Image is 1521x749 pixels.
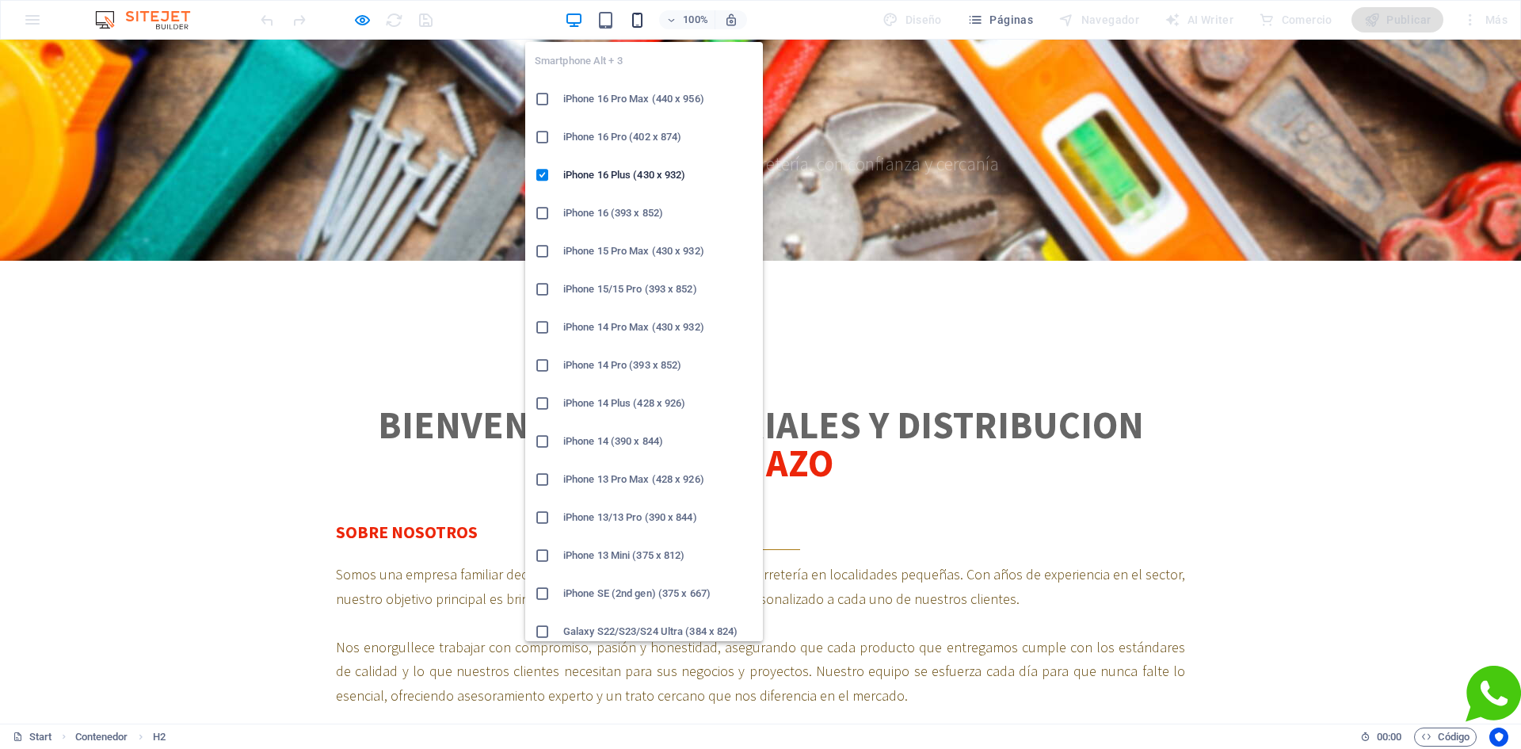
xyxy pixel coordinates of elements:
h6: iPhone 14 Pro Max (430 x 932) [563,318,753,337]
h6: iPhone 13/13 Pro (390 x 844) [563,508,753,527]
h6: iPhone 16 Pro (402 x 874) [563,128,753,147]
span: el mazo [688,399,833,447]
h6: 100% [683,10,708,29]
a: Haz clic para cancelar la selección y doble clic para abrir páginas [13,728,52,747]
h6: iPhone SE (2nd gen) (375 x 667) [563,584,753,603]
h6: iPhone 16 Plus (430 x 932) [563,166,753,185]
button: Páginas [961,7,1039,32]
span: Nos enorgullece trabajar con compromiso, pasión y honestidad, asegurando que cada producto que en... [336,598,1185,665]
span: Código [1421,728,1470,747]
h6: Tiempo de la sesión [1360,728,1402,747]
button: Código [1414,728,1477,747]
h6: iPhone 16 Pro Max (440 x 956) [563,90,753,109]
nav: breadcrumb [75,728,166,747]
h6: iPhone 13 Pro Max (428 x 926) [563,470,753,489]
h2: Bienvenidos a materiales y distribucion [336,366,1185,442]
h6: iPhone 15/15 Pro (393 x 852) [563,280,753,299]
button: Usercentrics [1489,728,1508,747]
span: Haz clic para seleccionar y doble clic para editar [75,728,128,747]
span: Páginas [967,12,1033,28]
h6: iPhone 14 Pro (393 x 852) [563,356,753,375]
a: WhatsApp [1466,670,1521,686]
h6: iPhone 16 (393 x 852) [563,204,753,223]
button: 100% [659,10,715,29]
span: 00 00 [1377,728,1401,747]
img: Editor Logo [91,10,210,29]
h6: iPhone 13 Mini (375 x 812) [563,546,753,565]
span: Haz clic para seleccionar y doble clic para editar [153,728,166,747]
span: Llevamos los materiales a tu ferretería, con confianza y cercanía [523,112,999,136]
span: : [1388,731,1390,743]
h6: iPhone 15 Pro Max (430 x 932) [563,242,753,261]
h6: Galaxy S22/S23/S24 Ultra (384 x 824) [563,622,753,641]
div: Diseño (Ctrl+Alt+Y) [876,7,948,32]
h6: iPhone 14 (390 x 844) [563,432,753,451]
i: Al redimensionar, ajustar el nivel de zoom automáticamente para ajustarse al dispositivo elegido. [724,13,738,27]
h6: iPhone 14 Plus (428 x 926) [563,394,753,413]
span: SOBRE NOSOTROS [336,482,478,503]
span: Somos una empresa familiar dedicada a la distribución de artículos de ferretería en localidades p... [336,525,1185,568]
